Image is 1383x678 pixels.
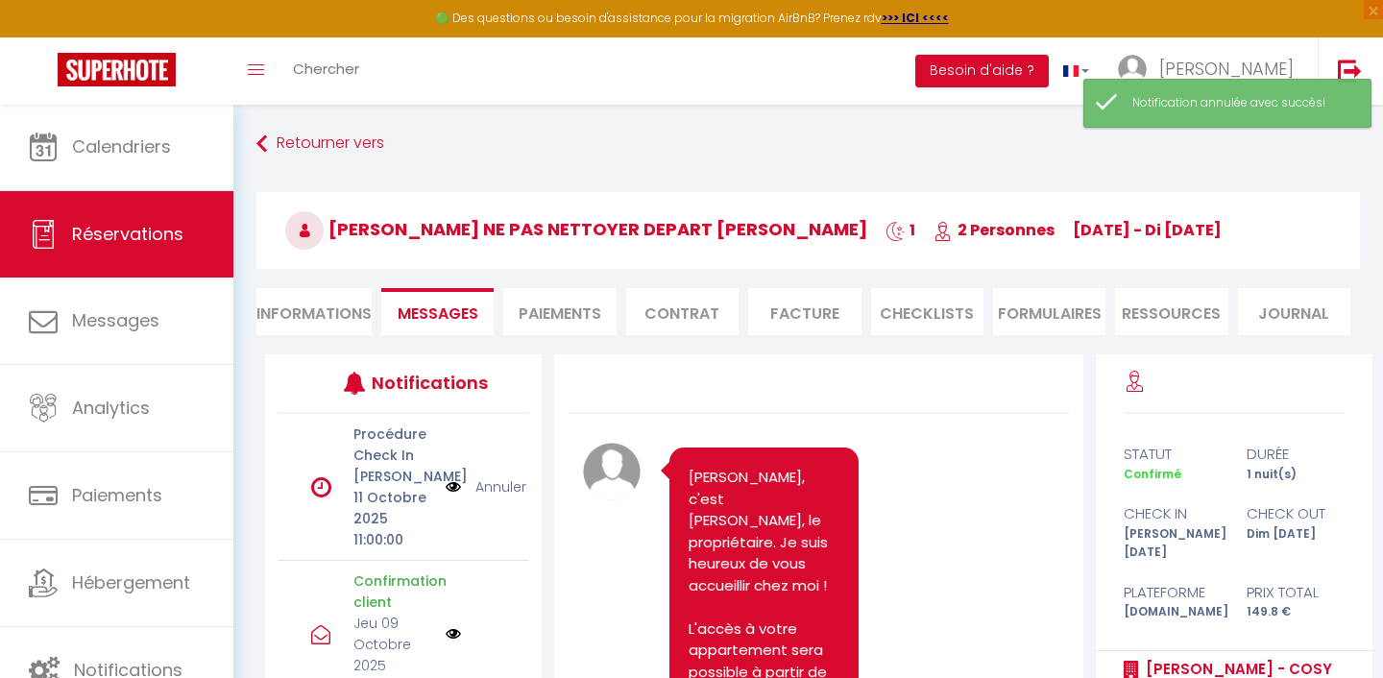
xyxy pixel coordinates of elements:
img: NO IMAGE [446,626,461,642]
li: CHECKLISTS [871,288,983,335]
span: 1 [886,219,915,241]
a: Retourner vers [256,127,1360,161]
div: [DOMAIN_NAME] [1111,603,1234,621]
p: Confirmation client [353,570,433,613]
div: Prix total [1234,581,1357,604]
div: durée [1234,443,1357,466]
p: [PERSON_NAME] 11 Octobre 2025 11:00:00 [353,466,433,550]
div: [PERSON_NAME] [DATE] [1111,525,1234,562]
div: 1 nuit(s) [1234,466,1357,484]
a: Annuler [475,476,526,497]
img: Super Booking [58,53,176,86]
a: ... [PERSON_NAME] [1104,37,1318,105]
img: ... [1118,55,1147,84]
span: [PERSON_NAME] NE PAS NETTOYER DEPART [PERSON_NAME] [285,217,867,241]
li: FORMULAIRES [993,288,1105,335]
span: [PERSON_NAME] [1159,57,1294,81]
div: check out [1234,502,1357,525]
img: avatar.png [583,443,641,500]
span: Réservations [72,222,183,246]
a: Chercher [279,37,374,105]
div: Plateforme [1111,581,1234,604]
button: Besoin d'aide ? [915,55,1049,87]
div: Notification annulée avec succès! [1132,94,1351,112]
li: Paiements [503,288,616,335]
span: Confirmé [1124,466,1181,482]
p: Procédure Check In [353,424,433,466]
div: check in [1111,502,1234,525]
span: Calendriers [72,134,171,158]
li: Contrat [626,288,739,335]
li: Journal [1238,288,1350,335]
div: 149.8 € [1234,603,1357,621]
div: statut [1111,443,1234,466]
li: Facture [748,288,861,335]
span: Messages [72,308,159,332]
img: NO IMAGE [446,476,461,497]
span: Paiements [72,483,162,507]
span: Messages [398,303,478,325]
div: Dim [DATE] [1234,525,1357,562]
span: Chercher [293,59,359,79]
a: >>> ICI <<<< [882,10,949,26]
img: logout [1338,59,1362,83]
span: Analytics [72,396,150,420]
li: Informations [256,288,372,335]
span: Hébergement [72,570,190,594]
span: 2 Personnes [934,219,1055,241]
span: [DATE] - di [DATE] [1073,219,1222,241]
li: Ressources [1115,288,1227,335]
h3: Notifications [372,361,476,404]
